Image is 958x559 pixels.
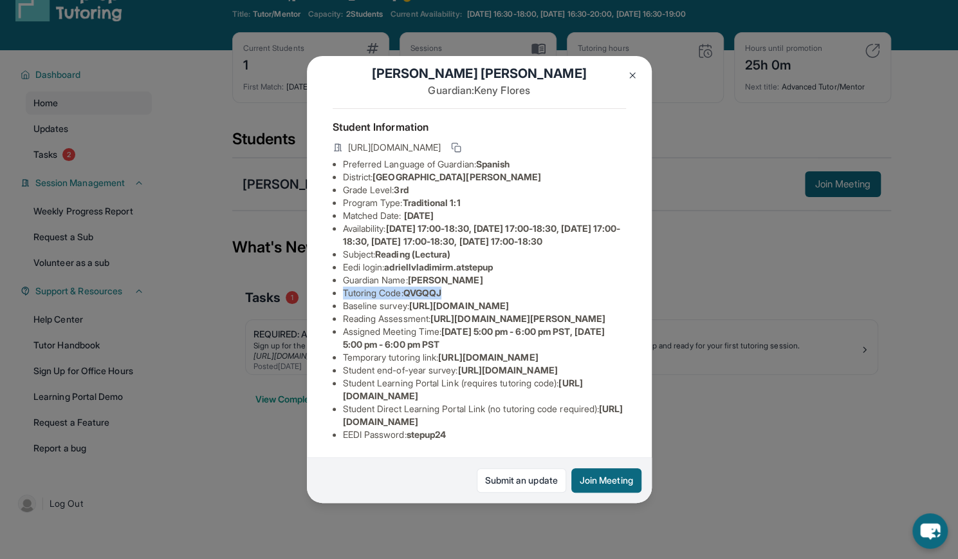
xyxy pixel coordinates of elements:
span: [URL][DOMAIN_NAME][PERSON_NAME] [430,313,605,324]
span: [URL][DOMAIN_NAME] [438,352,538,363]
li: Guardian Name : [343,274,626,287]
li: Student end-of-year survey : [343,364,626,377]
li: Matched Date: [343,209,626,222]
span: [URL][DOMAIN_NAME] [409,300,509,311]
span: [GEOGRAPHIC_DATA][PERSON_NAME] [373,171,541,182]
a: Submit an update [477,468,566,493]
span: [DATE] 17:00-18:30, [DATE] 17:00-18:30, [DATE] 17:00-18:30, [DATE] 17:00-18:30, [DATE] 17:00-18:30 [343,223,621,247]
span: stepup24 [407,429,447,440]
li: Temporary tutoring link : [343,351,626,364]
p: Guardian: Keny Flores [333,82,626,98]
span: [URL][DOMAIN_NAME] [348,141,441,154]
img: Close Icon [627,70,638,81]
button: chat-button [912,513,948,549]
span: adriellvladimirm.atstepup [384,261,493,272]
li: Assigned Meeting Time : [343,325,626,351]
h1: [PERSON_NAME] [PERSON_NAME] [333,64,626,82]
li: Grade Level: [343,184,626,196]
span: [DATE] 5:00 pm - 6:00 pm PST, [DATE] 5:00 pm - 6:00 pm PST [343,326,605,350]
span: Reading (Lectura) [375,249,450,260]
li: EEDI Password : [343,428,626,441]
span: Traditional 1:1 [402,197,460,208]
li: Tutoring Code : [343,287,626,299]
li: Eedi login : [343,261,626,274]
li: Student Direct Learning Portal Link (no tutoring code required) : [343,403,626,428]
span: 3rd [394,184,408,195]
span: Spanish [476,158,510,169]
li: Baseline survey : [343,299,626,312]
li: Reading Assessment : [343,312,626,325]
button: Copy link [448,140,464,155]
button: Join Meeting [571,468,641,493]
li: Availability: [343,222,626,248]
span: QVGQQJ [403,287,441,298]
li: District: [343,171,626,184]
span: [URL][DOMAIN_NAME] [457,365,557,375]
h4: Student Information [333,119,626,135]
li: Subject : [343,248,626,261]
span: [PERSON_NAME] [408,274,483,285]
li: Program Type: [343,196,626,209]
span: [DATE] [404,210,434,221]
li: Preferred Language of Guardian: [343,158,626,171]
li: Student Learning Portal Link (requires tutoring code) : [343,377,626,403]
